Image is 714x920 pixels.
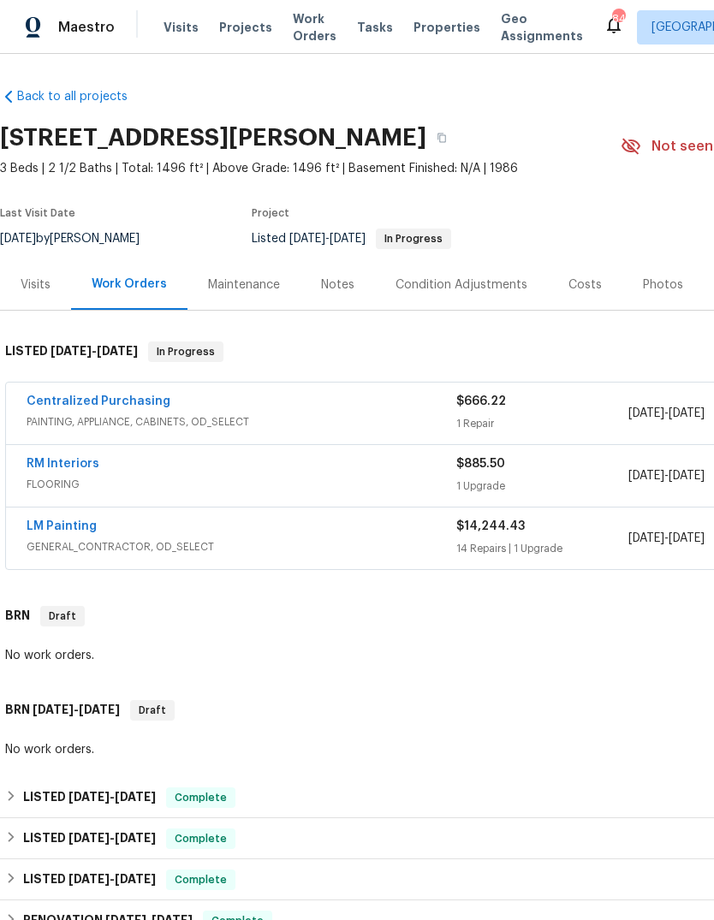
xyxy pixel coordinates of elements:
span: PAINTING, APPLIANCE, CABINETS, OD_SELECT [27,413,456,430]
h6: BRN [5,606,30,626]
span: [DATE] [115,791,156,803]
span: - [68,873,156,885]
div: Visits [21,276,51,294]
span: [DATE] [68,832,110,844]
span: [DATE] [115,873,156,885]
span: - [51,345,138,357]
span: - [289,233,366,245]
span: - [628,405,705,422]
span: [DATE] [33,703,74,715]
div: Maintenance [208,276,280,294]
span: Complete [168,830,234,847]
button: Copy Address [426,122,457,153]
span: FLOORING [27,476,456,493]
div: Condition Adjustments [396,276,527,294]
div: 14 Repairs | 1 Upgrade [456,540,628,557]
span: [DATE] [669,407,705,419]
span: [DATE] [68,791,110,803]
span: [DATE] [669,532,705,544]
span: [DATE] [669,470,705,482]
div: Notes [321,276,354,294]
a: Centralized Purchasing [27,395,170,407]
span: Complete [168,789,234,806]
div: 1 Repair [456,415,628,432]
h6: LISTED [23,828,156,849]
span: - [628,467,705,484]
div: Costs [568,276,602,294]
span: - [33,703,120,715]
span: [DATE] [97,345,138,357]
div: Work Orders [92,276,167,293]
span: [DATE] [68,873,110,885]
h6: LISTED [23,870,156,890]
span: [DATE] [628,470,664,482]
span: Maestro [58,19,115,36]
span: [DATE] [51,345,92,357]
span: Geo Assignments [501,10,583,45]
span: $14,244.43 [456,520,525,532]
span: [DATE] [115,832,156,844]
a: RM Interiors [27,458,99,470]
span: [DATE] [289,233,325,245]
a: LM Painting [27,520,97,532]
span: Draft [42,608,83,625]
span: $885.50 [456,458,505,470]
div: Photos [643,276,683,294]
span: - [68,791,156,803]
span: GENERAL_CONTRACTOR, OD_SELECT [27,538,456,555]
span: [DATE] [330,233,366,245]
span: Properties [414,19,480,36]
span: [DATE] [628,532,664,544]
span: Tasks [357,21,393,33]
span: Listed [252,233,451,245]
h6: BRN [5,700,120,721]
span: Projects [219,19,272,36]
span: - [628,530,705,547]
span: [DATE] [628,407,664,419]
div: 84 [612,10,624,27]
span: Work Orders [293,10,336,45]
span: - [68,832,156,844]
span: Visits [164,19,199,36]
span: Complete [168,871,234,888]
span: Project [252,208,289,218]
h6: LISTED [23,787,156,808]
h6: LISTED [5,341,138,362]
span: Draft [132,702,173,719]
div: 1 Upgrade [456,478,628,495]
span: [DATE] [79,703,120,715]
span: In Progress [378,234,449,244]
span: $666.22 [456,395,506,407]
span: In Progress [150,343,222,360]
